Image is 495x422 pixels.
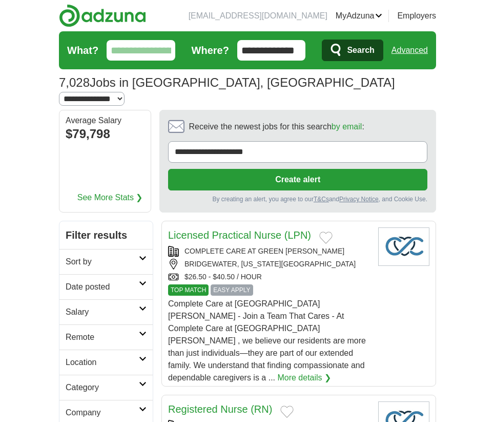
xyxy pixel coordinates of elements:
h2: Filter results [59,221,153,249]
div: COMPLETE CARE AT GREEN [PERSON_NAME] [168,246,370,257]
a: Registered Nurse (RN) [168,404,272,415]
a: by email [332,122,362,131]
a: MyAdzuna [336,10,383,22]
a: T&Cs [314,196,329,203]
span: 7,028 [59,73,90,92]
button: Add to favorite jobs [280,406,294,418]
button: Create alert [168,169,427,190]
div: $26.50 - $40.50 / HOUR [168,272,370,282]
a: Category [59,375,153,400]
h2: Category [66,381,139,394]
h2: Salary [66,306,139,318]
a: Salary [59,299,153,324]
a: See More Stats ❯ [77,191,143,204]
a: Privacy Notice [339,196,379,203]
button: Add to favorite jobs [319,232,333,244]
img: Adzuna logo [59,4,146,27]
div: BRIDGEWATER, [US_STATE][GEOGRAPHIC_DATA] [168,259,370,270]
a: Licensed Practical Nurse (LPN) [168,229,311,241]
img: Company logo [378,227,429,266]
span: Receive the newest jobs for this search : [189,121,364,133]
h2: Remote [66,331,139,343]
h2: Location [66,356,139,369]
h1: Jobs in [GEOGRAPHIC_DATA], [GEOGRAPHIC_DATA] [59,75,395,89]
a: Employers [397,10,436,22]
span: Search [347,40,374,61]
li: [EMAIL_ADDRESS][DOMAIN_NAME] [189,10,327,22]
div: Average Salary [66,117,145,125]
h2: Company [66,407,139,419]
a: Remote [59,324,153,350]
div: $79,798 [66,125,145,143]
a: Sort by [59,249,153,274]
a: Location [59,350,153,375]
a: Date posted [59,274,153,299]
a: More details ❯ [277,372,331,384]
div: By creating an alert, you agree to our and , and Cookie Use. [168,195,427,204]
button: Search [322,40,383,61]
a: Advanced [391,40,428,61]
h2: Sort by [66,256,139,268]
span: Complete Care at [GEOGRAPHIC_DATA][PERSON_NAME] - Join a Team That Cares - At Complete Care at [G... [168,299,366,382]
label: Where? [192,43,229,58]
label: What? [67,43,98,58]
span: EASY APPLY [211,284,253,296]
span: TOP MATCH [168,284,209,296]
h2: Date posted [66,281,139,293]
